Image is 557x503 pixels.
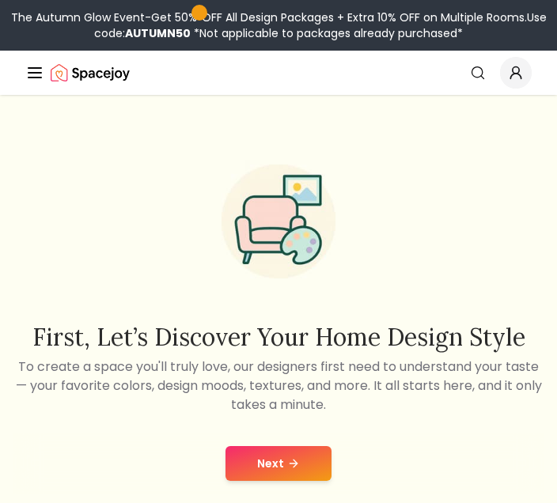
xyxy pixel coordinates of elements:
nav: Global [25,51,532,95]
b: AUTUMN50 [125,25,191,41]
img: Start Style Quiz Illustration [203,146,354,297]
p: To create a space you'll truly love, our designers first need to understand your taste — your fav... [13,357,544,414]
span: *Not applicable to packages already purchased* [191,25,463,41]
img: Spacejoy Logo [51,57,130,89]
div: The Autumn Glow Event-Get 50% OFF All Design Packages + Extra 10% OFF on Multiple Rooms. [6,9,551,41]
a: Spacejoy [51,57,130,89]
button: Next [225,446,332,481]
span: Use code: [94,9,547,41]
h2: First, let’s discover your home design style [13,323,544,351]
